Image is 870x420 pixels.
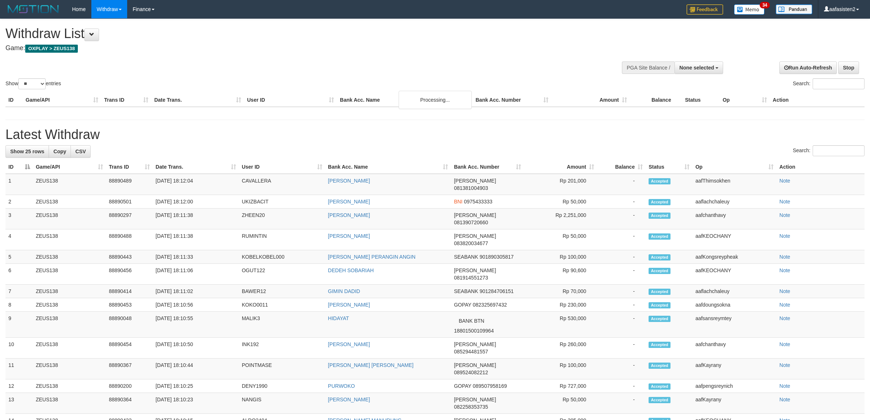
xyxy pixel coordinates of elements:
h1: Latest Withdraw [5,127,865,142]
span: Copy 082258353735 to clipboard [454,404,488,410]
td: ZEUS138 [33,229,106,250]
td: BAWER12 [239,285,325,298]
a: GIMIN DADID [328,288,360,294]
td: aafdoungsokna [692,298,776,312]
td: INK192 [239,338,325,359]
a: [PERSON_NAME] [328,199,370,205]
span: Accepted [649,342,670,348]
td: Rp 50,000 [524,393,597,414]
span: SEABANK [454,288,478,294]
td: 88890456 [106,264,153,285]
td: - [597,312,646,338]
h1: Withdraw List [5,26,573,41]
td: 2 [5,195,33,209]
td: 9 [5,312,33,338]
td: CAVALLERA [239,174,325,195]
a: Note [779,233,790,239]
th: Bank Acc. Name: activate to sort column ascending [325,160,451,174]
button: None selected [675,61,723,74]
td: 88890297 [106,209,153,229]
td: ZEUS138 [33,250,106,264]
span: Show 25 rows [10,149,44,154]
div: PGA Site Balance / [622,61,675,74]
td: [DATE] 18:11:38 [153,229,239,250]
th: Game/API [23,93,101,107]
span: Accepted [649,397,670,403]
input: Search: [813,145,865,156]
span: Accepted [649,178,670,184]
span: CSV [75,149,86,154]
td: aafchanthavy [692,338,776,359]
td: - [597,209,646,229]
td: 7 [5,285,33,298]
td: - [597,174,646,195]
td: 8 [5,298,33,312]
td: Rp 201,000 [524,174,597,195]
a: [PERSON_NAME] [328,302,370,308]
td: - [597,285,646,298]
th: User ID: activate to sort column ascending [239,160,325,174]
td: 88890367 [106,359,153,379]
td: Rp 70,000 [524,285,597,298]
td: 4 [5,229,33,250]
span: Accepted [649,302,670,308]
th: Balance [630,93,682,107]
span: Copy 089507958169 to clipboard [473,383,507,389]
td: - [597,338,646,359]
th: ID [5,93,23,107]
th: Game/API: activate to sort column ascending [33,160,106,174]
span: Accepted [649,383,670,390]
td: - [597,298,646,312]
span: Copy 081390720660 to clipboard [454,220,488,225]
td: 88890364 [106,393,153,414]
td: 6 [5,264,33,285]
td: ZEUS138 [33,312,106,338]
td: Rp 50,000 [524,195,597,209]
a: Note [779,383,790,389]
td: [DATE] 18:12:04 [153,174,239,195]
th: Status [682,93,720,107]
a: Note [779,341,790,347]
a: Run Auto-Refresh [779,61,837,74]
td: aafKayrany [692,393,776,414]
th: Status: activate to sort column ascending [646,160,692,174]
a: [PERSON_NAME] [328,212,370,218]
td: 12 [5,379,33,393]
th: Trans ID: activate to sort column ascending [106,160,153,174]
a: PURWOKO [328,383,355,389]
td: [DATE] 18:11:38 [153,209,239,229]
td: Rp 727,000 [524,379,597,393]
td: Rp 230,000 [524,298,597,312]
td: 88890200 [106,379,153,393]
label: Show entries [5,78,61,89]
td: aafchanthavy [692,209,776,229]
td: aafpengsreynich [692,379,776,393]
a: HIDAYAT [328,315,349,321]
a: [PERSON_NAME] [328,178,370,184]
td: Rp 100,000 [524,359,597,379]
td: KOKO0011 [239,298,325,312]
span: None selected [679,65,714,71]
a: [PERSON_NAME] PERANGIN ANGIN [328,254,416,260]
td: ZEUS138 [33,359,106,379]
td: [DATE] 18:10:56 [153,298,239,312]
a: [PERSON_NAME] [328,397,370,402]
td: aafThimsokhen [692,174,776,195]
td: [DATE] 18:11:02 [153,285,239,298]
td: ZEUS138 [33,393,106,414]
a: DEDEH SOBARIAH [328,267,374,273]
input: Search: [813,78,865,89]
td: [DATE] 18:11:33 [153,250,239,264]
span: Copy [53,149,66,154]
a: Note [779,302,790,308]
span: GOPAY [454,383,471,389]
td: aafsansreymtey [692,312,776,338]
a: Note [779,199,790,205]
th: Bank Acc. Number [472,93,551,107]
span: [PERSON_NAME] [454,397,496,402]
label: Search: [793,78,865,89]
h4: Game: [5,45,573,52]
span: Copy 082325697432 to clipboard [473,302,507,308]
td: ZEUS138 [33,298,106,312]
td: [DATE] 18:10:44 [153,359,239,379]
